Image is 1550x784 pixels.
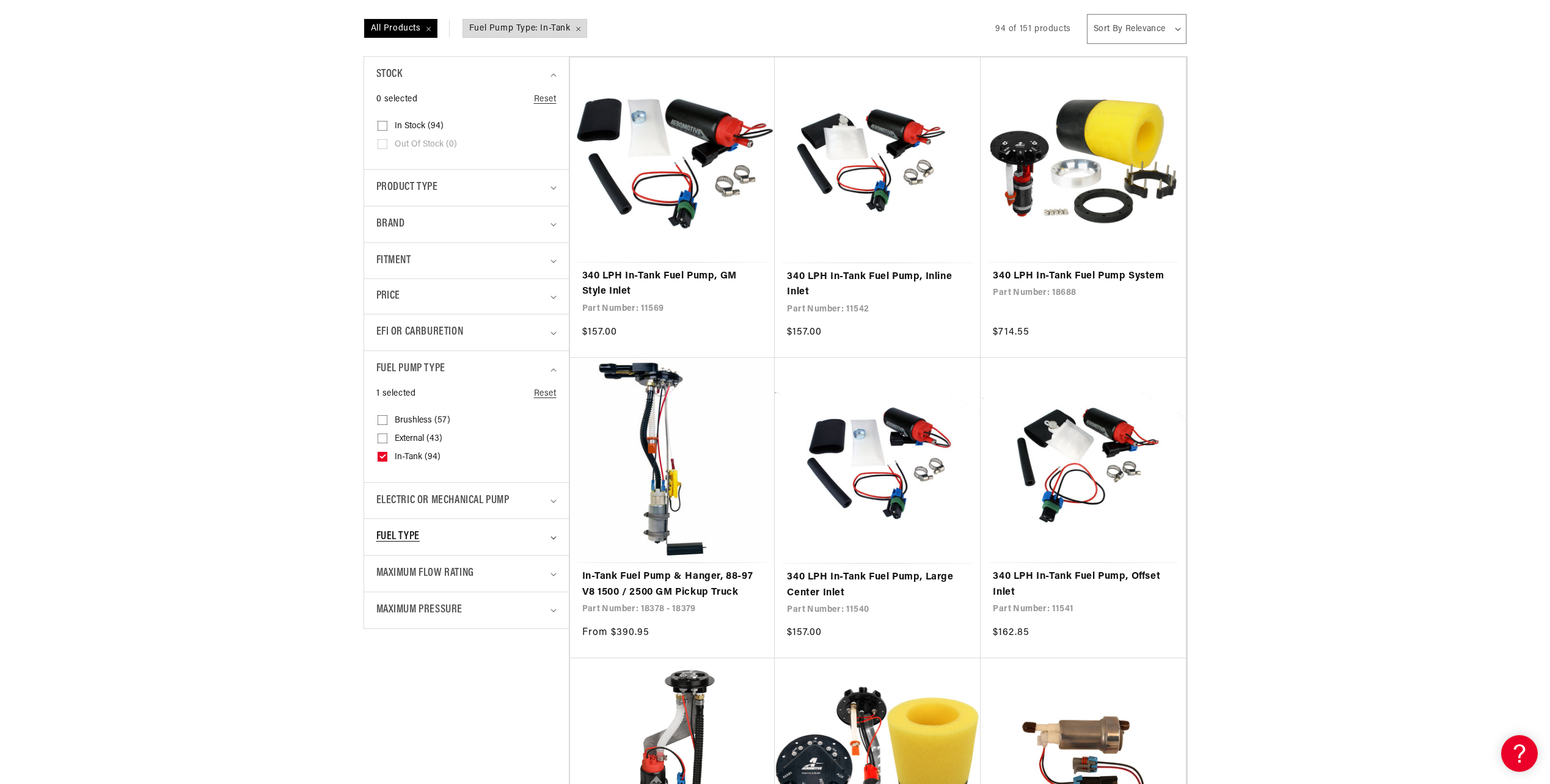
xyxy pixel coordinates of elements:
span: Fuel Pump Type: In-Tank [463,20,587,38]
summary: Fuel Type (0 selected) [376,519,557,555]
span: Maximum Pressure [376,601,463,619]
a: Fuel Pump Type: In-Tank [462,20,588,38]
a: Reset [534,93,557,106]
span: Fitment [376,252,411,270]
summary: Maximum Flow Rating (0 selected) [376,556,557,592]
a: In-Tank Fuel Pump & Hanger, 88-97 V8 1500 / 2500 GM Pickup Truck [582,569,763,600]
span: Price [376,288,400,305]
span: External (43) [395,434,442,445]
span: Fuel Pump Type [376,360,445,378]
summary: Fitment (0 selected) [376,243,557,279]
a: 340 LPH In-Tank Fuel Pump, Large Center Inlet [787,570,968,601]
a: Reset [534,387,557,401]
span: All Products [365,20,437,38]
span: 0 selected [376,93,418,106]
span: In stock (94) [395,121,444,132]
span: Product type [376,179,438,197]
span: Brushless (57) [395,415,450,426]
summary: Brand (0 selected) [376,206,557,242]
a: 340 LPH In-Tank Fuel Pump, Inline Inlet [787,269,968,300]
a: 340 LPH In-Tank Fuel Pump, GM Style Inlet [582,269,763,300]
span: Stock [376,66,403,84]
span: Electric or Mechanical Pump [376,492,510,510]
span: Brand [376,216,405,233]
summary: Maximum Pressure (0 selected) [376,592,557,628]
span: In-Tank (94) [395,452,441,463]
a: 340 LPH In-Tank Fuel Pump System [993,269,1174,285]
span: 1 selected [376,387,416,401]
summary: EFI or Carburetion (0 selected) [376,314,557,350]
summary: Electric or Mechanical Pump (0 selected) [376,483,557,519]
summary: Stock (0 selected) [376,57,557,93]
span: Fuel Type [376,528,420,546]
span: EFI or Carburetion [376,324,464,341]
span: Out of stock (0) [395,139,457,150]
span: 94 of 151 products [995,24,1071,34]
summary: Product type (0 selected) [376,170,557,206]
a: 340 LPH In-Tank Fuel Pump, Offset Inlet [993,569,1174,600]
a: All Products [364,20,462,38]
summary: Price [376,279,557,314]
span: Maximum Flow Rating [376,565,474,583]
summary: Fuel Pump Type (1 selected) [376,351,557,387]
